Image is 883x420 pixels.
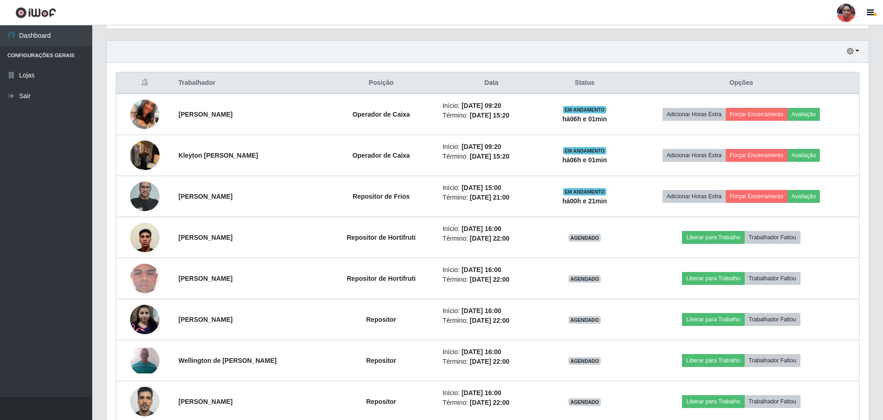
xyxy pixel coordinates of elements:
[443,111,540,120] li: Término:
[443,101,540,111] li: Início:
[178,357,277,364] strong: Wellington de [PERSON_NAME]
[443,357,540,367] li: Término:
[563,115,607,123] strong: há 06 h e 01 min
[178,275,232,282] strong: [PERSON_NAME]
[130,246,160,311] img: 1737997872797.jpeg
[437,72,546,94] th: Data
[173,72,326,94] th: Trabalhador
[130,177,160,216] img: 1655148070426.jpeg
[663,190,726,203] button: Adicionar Horas Extra
[443,306,540,316] li: Início:
[623,72,859,94] th: Opções
[443,265,540,275] li: Início:
[726,108,788,121] button: Forçar Encerramento
[569,234,601,242] span: AGENDADO
[745,313,800,326] button: Trabalhador Faltou
[462,184,501,191] time: [DATE] 15:00
[470,358,510,365] time: [DATE] 22:00
[546,72,623,94] th: Status
[443,193,540,202] li: Término:
[462,307,501,314] time: [DATE] 16:00
[682,395,744,408] button: Liberar para Trabalho
[462,225,501,232] time: [DATE] 16:00
[569,357,601,365] span: AGENDADO
[563,197,607,205] strong: há 00 h e 21 min
[470,112,510,119] time: [DATE] 15:20
[470,153,510,160] time: [DATE] 15:20
[130,218,160,257] img: 1749171143846.jpeg
[178,234,232,241] strong: [PERSON_NAME]
[788,149,820,162] button: Avaliação
[563,106,607,113] span: EM ANDAMENTO
[443,316,540,325] li: Término:
[470,399,510,406] time: [DATE] 22:00
[443,398,540,408] li: Término:
[682,313,744,326] button: Liberar para Trabalho
[682,354,744,367] button: Liberar para Trabalho
[443,224,540,234] li: Início:
[745,231,800,244] button: Trabalhador Faltou
[663,149,726,162] button: Adicionar Horas Extra
[470,194,510,201] time: [DATE] 21:00
[726,190,788,203] button: Forçar Encerramento
[788,108,820,121] button: Avaliação
[462,266,501,273] time: [DATE] 16:00
[682,272,744,285] button: Liberar para Trabalho
[563,156,607,164] strong: há 06 h e 01 min
[462,102,501,109] time: [DATE] 09:20
[178,152,258,159] strong: Kleyton [PERSON_NAME]
[563,147,607,154] span: EM ANDAMENTO
[130,305,160,334] img: 1725571179961.jpeg
[443,183,540,193] li: Início:
[352,111,410,118] strong: Operador de Caixa
[462,348,501,355] time: [DATE] 16:00
[663,108,726,121] button: Adicionar Horas Extra
[462,389,501,396] time: [DATE] 16:00
[443,388,540,398] li: Início:
[178,111,232,118] strong: [PERSON_NAME]
[130,348,160,373] img: 1724302399832.jpeg
[366,398,396,405] strong: Repositor
[569,275,601,283] span: AGENDADO
[15,7,56,18] img: CoreUI Logo
[443,347,540,357] li: Início:
[682,231,744,244] button: Liberar para Trabalho
[366,316,396,323] strong: Repositor
[178,193,232,200] strong: [PERSON_NAME]
[178,398,232,405] strong: [PERSON_NAME]
[443,142,540,152] li: Início:
[470,276,510,283] time: [DATE] 22:00
[569,398,601,406] span: AGENDADO
[352,152,410,159] strong: Operador de Caixa
[470,235,510,242] time: [DATE] 22:00
[443,275,540,284] li: Término:
[462,143,501,150] time: [DATE] 09:20
[347,234,415,241] strong: Repositor de Hortifruti
[726,149,788,162] button: Forçar Encerramento
[130,88,160,141] img: 1704989686512.jpeg
[326,72,437,94] th: Posição
[563,188,607,195] span: EM ANDAMENTO
[745,272,800,285] button: Trabalhador Faltou
[569,316,601,324] span: AGENDADO
[470,317,510,324] time: [DATE] 22:00
[178,316,232,323] strong: [PERSON_NAME]
[745,354,800,367] button: Trabalhador Faltou
[347,275,415,282] strong: Repositor de Hortifruti
[353,193,410,200] strong: Repositor de Frios
[366,357,396,364] strong: Repositor
[130,136,160,175] img: 1755038431803.jpeg
[443,234,540,243] li: Término:
[745,395,800,408] button: Trabalhador Faltou
[788,190,820,203] button: Avaliação
[443,152,540,161] li: Término:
